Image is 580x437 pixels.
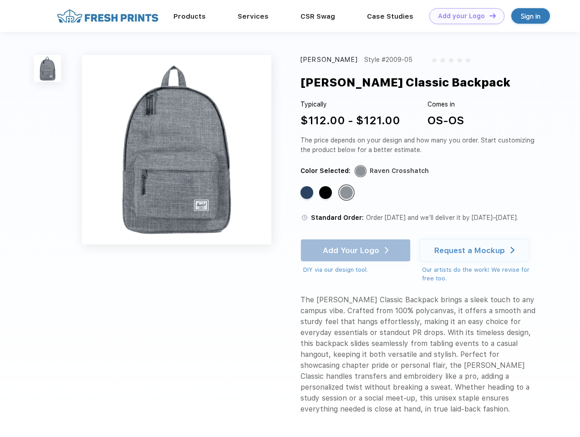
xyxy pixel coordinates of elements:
[54,8,161,24] img: fo%20logo%202.webp
[300,213,309,222] img: standard order
[438,12,485,20] div: Add your Logo
[303,265,411,274] div: DIY via our design tool.
[319,186,332,199] div: Black
[300,112,400,129] div: $112.00 - $121.00
[82,55,271,244] img: func=resize&h=640
[300,136,538,155] div: The price depends on your design and how many you order. Start customizing the product below for ...
[300,166,351,176] div: Color Selected:
[440,57,445,63] img: gray_star.svg
[427,112,464,129] div: OS-OS
[457,57,462,63] img: gray_star.svg
[311,214,364,221] span: Standard Order:
[300,295,538,415] div: The [PERSON_NAME] Classic Backpack brings a sleek touch to any campus vibe. Crafted from 100% pol...
[340,186,353,199] div: Raven Crosshatch
[427,100,464,109] div: Comes in
[173,12,206,20] a: Products
[432,57,437,63] img: gray_star.svg
[366,214,518,221] span: Order [DATE] and we’ll deliver it by [DATE]–[DATE].
[434,246,505,255] div: Request a Mockup
[34,55,61,82] img: func=resize&h=100
[422,265,538,283] div: Our artists do the work! We revise for free too.
[521,11,540,21] div: Sign in
[364,55,412,65] div: Style #2009-05
[300,100,400,109] div: Typically
[465,57,471,63] img: gray_star.svg
[448,57,454,63] img: gray_star.svg
[300,186,313,199] div: Navy
[300,74,510,91] div: [PERSON_NAME] Classic Backpack
[489,13,496,18] img: DT
[370,166,429,176] div: Raven Crosshatch
[300,55,358,65] div: [PERSON_NAME]
[510,247,514,254] img: white arrow
[511,8,550,24] a: Sign in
